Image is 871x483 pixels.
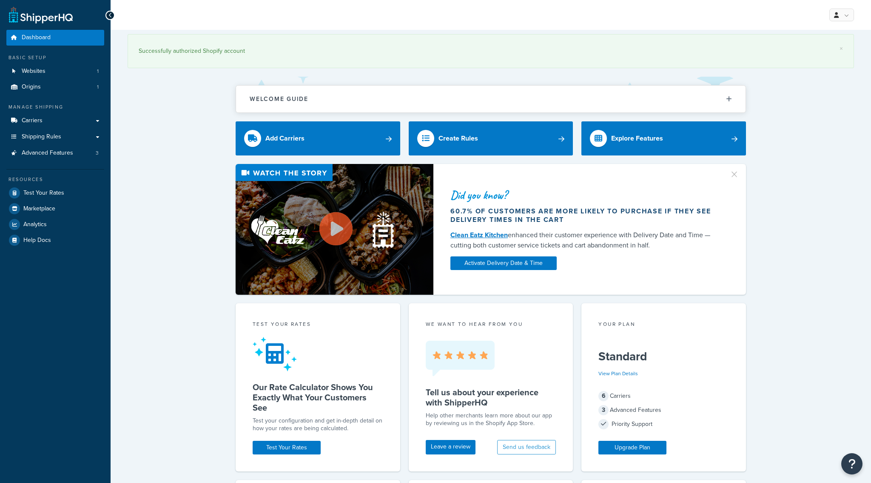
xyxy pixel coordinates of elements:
[22,34,51,41] span: Dashboard
[450,207,719,224] div: 60.7% of customers are more likely to purchase if they see delivery times in the cart
[497,440,556,454] button: Send us feedback
[6,201,104,216] a: Marketplace
[6,54,104,61] div: Basic Setup
[23,221,47,228] span: Analytics
[23,237,51,244] span: Help Docs
[236,164,433,295] img: Video thumbnail
[250,96,308,102] h2: Welcome Guide
[22,117,43,124] span: Carriers
[598,418,729,430] div: Priority Support
[6,145,104,161] li: Advanced Features
[6,79,104,95] li: Origins
[6,30,104,46] a: Dashboard
[6,63,104,79] li: Websites
[22,83,41,91] span: Origins
[236,121,400,155] a: Add Carriers
[409,121,573,155] a: Create Rules
[6,79,104,95] a: Origins1
[6,129,104,145] a: Shipping Rules
[22,149,73,157] span: Advanced Features
[840,45,843,52] a: ×
[841,453,862,474] button: Open Resource Center
[23,205,55,213] span: Marketplace
[6,113,104,129] a: Carriers
[450,230,719,250] div: enhanced their customer experience with Delivery Date and Time — cutting both customer service ti...
[23,190,64,197] span: Test Your Rates
[6,103,104,111] div: Manage Shipping
[426,320,556,328] p: we want to hear from you
[6,63,104,79] a: Websites1
[97,83,99,91] span: 1
[253,417,383,432] div: Test your configuration and get in-depth detail on how your rates are being calculated.
[96,149,99,157] span: 3
[6,185,104,201] a: Test Your Rates
[265,132,305,144] div: Add Carriers
[598,441,666,454] a: Upgrade Plan
[598,390,729,402] div: Carriers
[253,441,321,454] a: Test Your Rates
[598,404,729,416] div: Advanced Features
[581,121,746,155] a: Explore Features
[22,133,61,141] span: Shipping Rules
[6,233,104,248] a: Help Docs
[598,391,609,401] span: 6
[253,382,383,413] h5: Our Rate Calculator Shows You Exactly What Your Customers See
[253,320,383,330] div: Test your rates
[611,132,663,144] div: Explore Features
[426,412,556,427] p: Help other merchants learn more about our app by reviewing us in the Shopify App Store.
[598,370,638,377] a: View Plan Details
[450,189,719,201] div: Did you know?
[6,145,104,161] a: Advanced Features3
[426,387,556,408] h5: Tell us about your experience with ShipperHQ
[97,68,99,75] span: 1
[6,176,104,183] div: Resources
[22,68,46,75] span: Websites
[598,320,729,330] div: Your Plan
[598,405,609,415] span: 3
[450,230,508,240] a: Clean Eatz Kitchen
[438,132,478,144] div: Create Rules
[426,440,475,454] a: Leave a review
[6,217,104,232] a: Analytics
[139,45,843,57] div: Successfully authorized Shopify account
[236,86,746,112] button: Welcome Guide
[598,350,729,363] h5: Standard
[450,256,557,270] a: Activate Delivery Date & Time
